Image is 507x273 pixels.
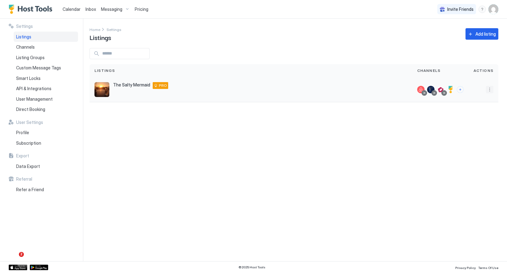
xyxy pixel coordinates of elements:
span: Settings [107,27,121,32]
span: Referral [16,176,32,182]
span: Listings [90,33,111,42]
button: Connect channels [457,86,464,93]
a: Host Tools Logo [9,5,55,14]
a: Inbox [85,6,96,12]
span: Pricing [135,7,148,12]
span: Invite Friends [447,7,474,12]
a: Refer a Friend [14,184,78,195]
div: Breadcrumb [90,26,100,33]
span: Smart Locks [16,76,41,81]
a: Channels [14,42,78,52]
span: Privacy Policy [455,266,476,270]
a: Google Play Store [30,265,48,270]
span: Home [90,27,100,32]
span: Terms Of Use [478,266,498,270]
span: 2 [19,252,24,257]
span: Listings [16,34,31,40]
div: menu [486,86,493,93]
a: Profile [14,127,78,138]
span: Actions [474,68,493,73]
span: Subscription [16,140,41,146]
span: © 2025 Host Tools [238,265,265,269]
span: Refer a Friend [16,187,44,192]
input: Input Field [100,48,149,59]
iframe: To enrich screen reader interactions, please activate Accessibility in Grammarly extension settings [6,252,21,267]
div: menu [479,6,486,13]
div: Add listing [475,31,496,37]
span: Calendar [63,7,81,12]
span: Export [16,153,29,159]
span: Listing Groups [16,55,45,60]
div: Breadcrumb [107,26,121,33]
span: The Salty Mermaid [113,82,150,88]
span: Settings [16,24,33,29]
a: Listing Groups [14,52,78,63]
a: API & Integrations [14,83,78,94]
a: User Management [14,94,78,104]
button: Add listing [465,28,498,40]
a: Calendar [63,6,81,12]
span: Listings [94,68,115,73]
span: Profile [16,130,29,135]
span: Direct Booking [16,107,45,112]
button: More options [486,86,493,93]
a: Direct Booking [14,104,78,115]
span: User Management [16,96,53,102]
div: User profile [488,4,498,14]
a: Data Export [14,161,78,172]
span: API & Integrations [16,86,51,91]
span: Channels [16,44,35,50]
a: Subscription [14,138,78,148]
div: listing image [94,82,109,97]
a: Custom Message Tags [14,63,78,73]
a: Settings [107,26,121,33]
a: Home [90,26,100,33]
a: Terms Of Use [478,264,498,271]
span: Channels [417,68,441,73]
span: PRO [159,83,167,88]
span: Messaging [101,7,122,12]
a: Privacy Policy [455,264,476,271]
a: Listings [14,32,78,42]
span: Inbox [85,7,96,12]
a: App Store [9,265,27,270]
a: Smart Locks [14,73,78,84]
span: Custom Message Tags [16,65,61,71]
span: User Settings [16,120,43,125]
span: Data Export [16,164,40,169]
